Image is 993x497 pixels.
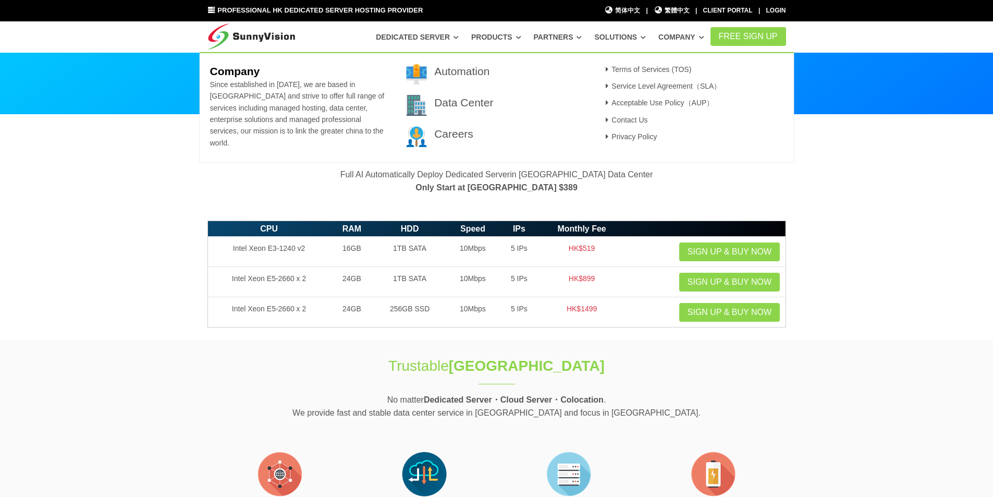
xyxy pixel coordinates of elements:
[415,183,578,192] strong: Only Start at [GEOGRAPHIC_DATA] $389
[424,395,604,404] strong: Dedicated Server・Cloud Server・Colocation
[539,237,624,267] td: HK$519
[679,243,780,261] a: Sign up & Buy Now
[434,128,473,140] a: Careers
[373,237,446,267] td: 1TB SATA
[207,297,330,328] td: Intel Xeon E5-2660 x 2
[758,6,760,16] li: |
[539,221,624,237] th: Monthly Fee
[373,267,446,297] td: 1TB SATA
[646,6,647,16] li: |
[695,6,697,16] li: |
[703,7,753,14] a: Client Portal
[449,358,605,374] strong: [GEOGRAPHIC_DATA]
[605,6,641,16] a: 简体中文
[603,116,648,124] a: Contact Us
[323,356,670,376] h1: Trustable
[434,65,489,77] a: Automation
[406,126,427,147] img: 003-research.png
[207,393,786,420] p: No matter . We provide fast and stable data center service in [GEOGRAPHIC_DATA] and focus in [GEO...
[603,99,714,107] a: Acceptable Use Policy（AUP）
[539,267,624,297] td: HK$899
[766,7,786,14] a: Login
[373,221,446,237] th: HDD
[330,221,374,237] th: RAM
[446,237,499,267] td: 10Mbps
[446,221,499,237] th: Speed
[207,237,330,267] td: Intel Xeon E3-1240 v2
[207,267,330,297] td: Intel Xeon E5-2660 x 2
[603,82,721,90] a: Service Level Agreement（SLA）
[376,28,459,46] a: Dedicated Server
[330,297,374,328] td: 24GB
[434,96,493,108] a: Data Center
[679,303,780,322] a: Sign up & Buy Now
[679,273,780,292] a: Sign up & Buy Now
[373,297,446,328] td: 256GB SSD
[330,237,374,267] td: 16GB
[210,80,384,147] span: Since established in [DATE], we are based in [GEOGRAPHIC_DATA] and strive to offer full range of ...
[471,28,521,46] a: Products
[207,168,786,195] p: Full AI Automatically Deploy Dedicated Serverin [GEOGRAPHIC_DATA] Data Center
[654,6,690,16] a: 繁體中文
[539,297,624,328] td: HK$1499
[603,132,657,141] a: Privacy Policy
[499,221,539,237] th: IPs
[446,297,499,328] td: 10Mbps
[200,52,794,163] div: Company
[499,237,539,267] td: 5 IPs
[603,65,692,74] a: Terms of Services (TOS)
[210,65,260,77] b: Company
[499,267,539,297] td: 5 IPs
[534,28,582,46] a: Partners
[658,28,704,46] a: Company
[446,267,499,297] td: 10Mbps
[207,221,330,237] th: CPU
[594,28,646,46] a: Solutions
[330,267,374,297] td: 24GB
[217,6,423,14] span: Professional HK Dedicated Server Hosting Provider
[406,64,427,84] img: 001-brand.png
[710,27,786,46] a: FREE Sign Up
[499,297,539,328] td: 5 IPs
[406,95,427,116] img: 002-town.png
